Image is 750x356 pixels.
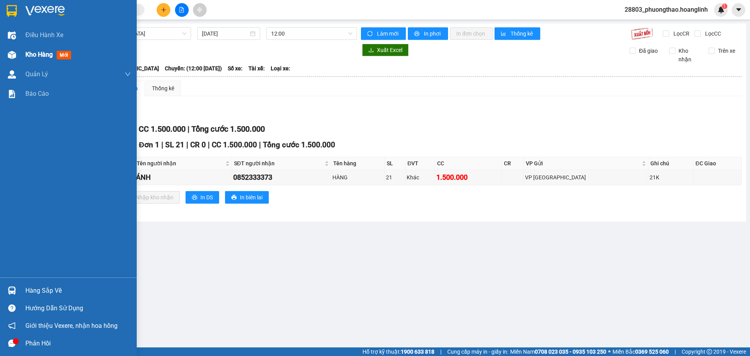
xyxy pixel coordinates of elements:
th: Ghi chú [648,157,693,170]
div: Thống kê [152,84,174,93]
button: printerIn phơi [408,27,448,40]
span: printer [192,195,197,201]
span: Đã giao [636,47,661,55]
img: solution-icon [8,90,16,98]
span: CC 1.500.000 [212,140,257,149]
span: In phơi [424,29,442,38]
img: 9k= [631,27,653,40]
div: ÁNH [136,172,230,183]
th: CC [435,157,502,170]
span: Chuyến: (12:00 [DATE]) [165,64,222,73]
td: 0852333373 [232,170,331,185]
span: In biên lai [240,193,262,202]
span: Miền Nam [510,347,606,356]
img: warehouse-icon [8,286,16,295]
span: Thống kê [511,29,534,38]
span: caret-down [735,6,742,13]
span: In DS [200,193,213,202]
div: Hướng dẫn sử dụng [25,302,131,314]
span: 28803_phuongthao.hoanglinh [618,5,714,14]
span: Đơn 1 [139,140,160,149]
span: Trên xe [715,47,738,55]
div: Hàng sắp về [25,285,131,297]
td: ÁNH [135,170,232,185]
span: Miền Bắc [612,347,669,356]
button: caret-down [732,3,745,17]
span: Loại xe: [271,64,290,73]
span: Lọc CC [702,29,722,38]
span: | [440,347,441,356]
span: Số xe: [228,64,243,73]
button: syncLàm mới [361,27,406,40]
button: bar-chartThống kê [495,27,540,40]
span: SL 21 [165,140,184,149]
span: Báo cáo [25,89,49,98]
td: VP Mỹ Đình [524,170,648,185]
span: aim [197,7,202,13]
div: 1.500.000 [436,172,500,183]
span: Giới thiệu Vexere, nhận hoa hồng [25,321,118,331]
span: copyright [707,349,712,354]
span: Tổng cước 1.500.000 [191,124,265,134]
span: | [161,140,163,149]
span: | [187,124,189,134]
span: down [125,71,131,77]
input: 15/08/2025 [202,29,248,38]
th: SL [385,157,405,170]
span: CR 0 [190,140,206,149]
sup: 1 [722,4,727,9]
th: Tên hàng [331,157,385,170]
div: HÀNG [332,173,383,182]
button: plus [157,3,170,17]
span: 1 [723,4,726,9]
strong: 1900 633 818 [401,349,434,355]
span: Điều hành xe [25,30,63,40]
button: downloadNhập kho nhận [121,191,180,204]
img: icon-new-feature [718,6,725,13]
strong: 0369 525 060 [635,349,669,355]
span: download [368,47,374,54]
span: Hỗ trợ kỹ thuật: [362,347,434,356]
span: bar-chart [501,31,507,37]
span: | [186,140,188,149]
span: Tổng cước 1.500.000 [263,140,335,149]
span: ⚪️ [608,350,611,353]
th: ĐVT [405,157,436,170]
span: Tên người nhận [137,159,223,168]
span: Kho hàng [25,51,53,58]
span: Xuất Excel [377,46,402,54]
span: message [8,340,16,347]
span: Kho nhận [675,47,703,64]
th: ĐC Giao [693,157,741,170]
span: Tài xế: [248,64,265,73]
div: Phản hồi [25,338,131,349]
button: downloadXuất Excel [362,44,409,56]
span: sync [367,31,374,37]
span: Cung cấp máy in - giấy in: [447,347,508,356]
span: plus [161,7,166,13]
strong: 0708 023 035 - 0935 103 250 [535,349,606,355]
button: printerIn biên lai [225,191,269,204]
span: 12:00 [271,28,352,39]
img: warehouse-icon [8,51,16,59]
span: SĐT người nhận [234,159,323,168]
span: | [208,140,210,149]
button: printerIn DS [186,191,219,204]
div: 0852333373 [233,172,330,183]
span: printer [414,31,421,37]
span: CC 1.500.000 [139,124,186,134]
span: mới [57,51,71,59]
img: warehouse-icon [8,31,16,39]
span: Làm mới [377,29,400,38]
div: Khác [407,173,434,182]
span: Lọc CR [670,29,691,38]
img: warehouse-icon [8,70,16,79]
button: aim [193,3,207,17]
span: Quản Lý [25,69,48,79]
span: | [675,347,676,356]
img: logo-vxr [7,5,17,17]
span: VP Gửi [526,159,640,168]
span: printer [231,195,237,201]
span: question-circle [8,304,16,312]
div: 21K [650,173,692,182]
